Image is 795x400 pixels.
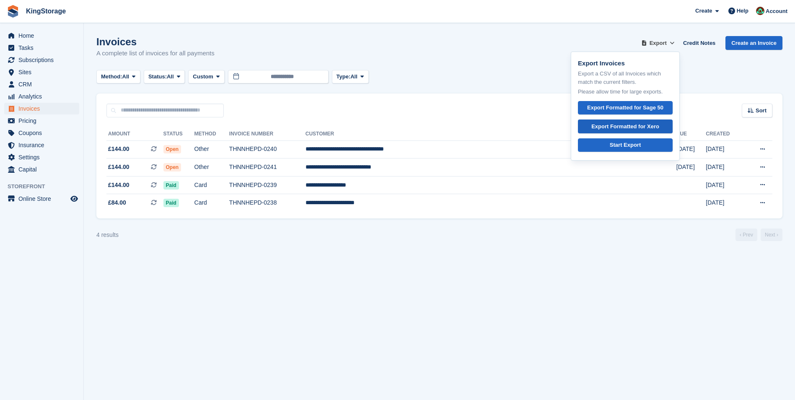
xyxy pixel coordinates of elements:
img: John King [756,7,764,15]
span: All [167,73,174,81]
span: All [350,73,357,81]
span: Home [18,30,69,42]
div: 4 results [96,231,119,239]
td: THNNHEPD-0238 [229,194,306,212]
button: Export [640,36,676,50]
button: Custom [188,70,224,84]
span: £144.00 [108,163,129,171]
th: Amount [106,127,163,141]
a: Export Formatted for Xero [578,119,673,133]
span: Sites [18,66,69,78]
span: Help [737,7,748,15]
a: KingStorage [23,4,69,18]
div: Export Formatted for Sage 50 [587,104,663,112]
td: [DATE] [676,140,706,158]
p: Please allow time for large exports. [578,88,673,96]
span: Custom [193,73,213,81]
a: menu [4,139,79,151]
span: Export [650,39,667,47]
p: A complete list of invoices for all payments [96,49,215,58]
span: Open [163,145,181,153]
a: menu [4,54,79,66]
td: [DATE] [706,140,744,158]
span: Invoices [18,103,69,114]
a: menu [4,151,79,163]
span: Coupons [18,127,69,139]
td: Card [194,194,229,212]
div: Start Export [610,141,641,149]
span: Open [163,163,181,171]
span: £144.00 [108,181,129,190]
td: THNNHEPD-0240 [229,140,306,158]
td: [DATE] [706,176,744,194]
a: Credit Notes [680,36,719,50]
a: Create an Invoice [725,36,782,50]
span: Online Store [18,193,69,205]
nav: Page [734,229,784,241]
th: Status [163,127,194,141]
span: £84.00 [108,198,126,207]
span: Settings [18,151,69,163]
a: menu [4,78,79,90]
span: Paid [163,199,179,207]
button: Method: All [96,70,140,84]
span: Capital [18,164,69,175]
th: Due [676,127,706,141]
span: Sort [756,106,767,115]
a: menu [4,91,79,102]
span: Analytics [18,91,69,102]
td: Other [194,158,229,177]
td: Other [194,140,229,158]
th: Invoice Number [229,127,306,141]
td: THNNHEPD-0239 [229,176,306,194]
span: Subscriptions [18,54,69,66]
a: menu [4,164,79,175]
span: CRM [18,78,69,90]
span: Storefront [8,182,83,191]
a: menu [4,42,79,54]
img: stora-icon-8386f47178a22dfd0bd8f6a31ec36ba5ce8667c1dd55bd0f319d3a0aa187defe.svg [7,5,19,18]
a: menu [4,115,79,127]
span: All [122,73,129,81]
td: [DATE] [706,158,744,177]
span: Tasks [18,42,69,54]
div: Export Formatted for Xero [591,122,659,131]
a: Preview store [69,194,79,204]
span: Paid [163,181,179,190]
td: Card [194,176,229,194]
span: £144.00 [108,145,129,153]
a: Previous [735,229,757,241]
h1: Invoices [96,36,215,47]
span: Method: [101,73,122,81]
a: menu [4,66,79,78]
button: Status: All [144,70,185,84]
span: Type: [337,73,351,81]
p: Export a CSV of all Invoices which match the current filters. [578,70,673,86]
a: menu [4,103,79,114]
a: menu [4,193,79,205]
span: Create [695,7,712,15]
span: Pricing [18,115,69,127]
a: menu [4,30,79,42]
span: Status: [148,73,167,81]
span: Insurance [18,139,69,151]
th: Created [706,127,744,141]
a: menu [4,127,79,139]
button: Type: All [332,70,369,84]
p: Export Invoices [578,59,673,68]
th: Customer [306,127,676,141]
a: Next [761,229,782,241]
span: Account [766,7,787,16]
th: Method [194,127,229,141]
a: Export Formatted for Sage 50 [578,101,673,115]
td: [DATE] [676,158,706,177]
td: [DATE] [706,194,744,212]
td: THNNHEPD-0241 [229,158,306,177]
a: Start Export [578,138,673,152]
